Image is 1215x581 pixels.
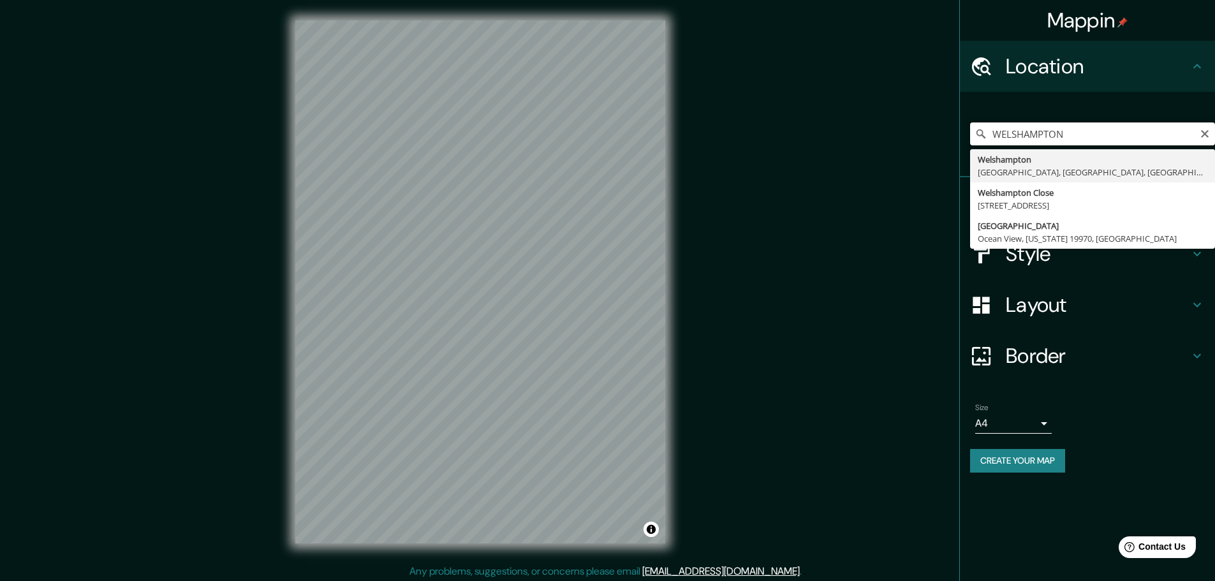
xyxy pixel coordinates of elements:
[978,166,1207,179] div: [GEOGRAPHIC_DATA], [GEOGRAPHIC_DATA], [GEOGRAPHIC_DATA]
[1117,17,1128,27] img: pin-icon.png
[978,199,1207,212] div: [STREET_ADDRESS]
[644,522,659,537] button: Toggle attribution
[642,564,800,578] a: [EMAIL_ADDRESS][DOMAIN_NAME]
[978,232,1207,245] div: Ocean View, [US_STATE] 19970, [GEOGRAPHIC_DATA]
[804,564,806,579] div: .
[1006,241,1189,267] h4: Style
[970,122,1215,145] input: Pick your city or area
[960,177,1215,228] div: Pins
[1047,8,1128,33] h4: Mappin
[978,153,1207,166] div: Welshampton
[1006,54,1189,79] h4: Location
[970,449,1065,473] button: Create your map
[975,402,989,413] label: Size
[960,330,1215,381] div: Border
[409,564,802,579] p: Any problems, suggestions, or concerns please email .
[960,279,1215,330] div: Layout
[802,564,804,579] div: .
[960,41,1215,92] div: Location
[1006,343,1189,369] h4: Border
[960,228,1215,279] div: Style
[1006,292,1189,318] h4: Layout
[978,219,1207,232] div: [GEOGRAPHIC_DATA]
[978,186,1207,199] div: Welshampton Close
[1101,531,1201,567] iframe: Help widget launcher
[975,413,1052,434] div: A4
[295,20,665,543] canvas: Map
[1200,127,1210,139] button: Clear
